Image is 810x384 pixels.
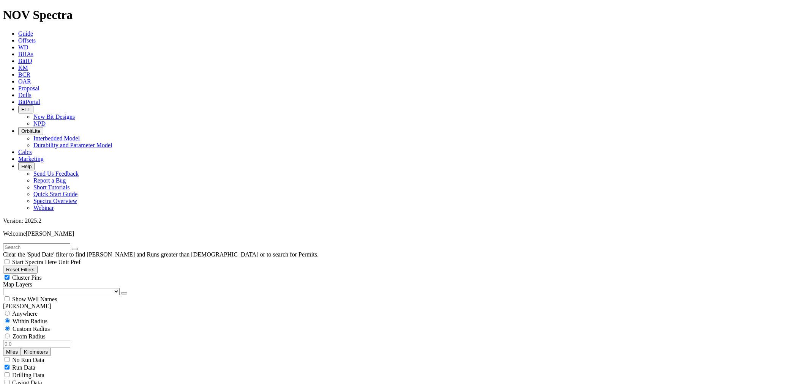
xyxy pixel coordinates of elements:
span: FTT [21,107,30,112]
span: Start Spectra Here [12,259,57,265]
a: Durability and Parameter Model [33,142,112,148]
span: Cluster Pins [12,274,42,281]
a: WD [18,44,28,50]
span: Show Well Names [12,296,57,302]
span: Unit Pref [58,259,81,265]
a: NPD [33,120,46,127]
a: Interbedded Model [33,135,80,142]
a: Proposal [18,85,39,91]
a: KM [18,65,28,71]
div: [PERSON_NAME] [3,303,807,310]
span: Zoom Radius [13,333,46,340]
span: [PERSON_NAME] [26,230,74,237]
button: Miles [3,348,21,356]
a: New Bit Designs [33,113,75,120]
input: Start Spectra Here [5,259,9,264]
span: Clear the 'Spud Date' filter to find [PERSON_NAME] and Runs greater than [DEMOGRAPHIC_DATA] or to... [3,251,319,258]
p: Welcome [3,230,807,237]
a: BitIQ [18,58,32,64]
a: Dulls [18,92,32,98]
span: No Run Data [12,357,44,363]
button: Kilometers [21,348,51,356]
span: Drilling Data [12,372,44,378]
input: 0.0 [3,340,70,348]
a: Calcs [18,149,32,155]
button: Reset Filters [3,266,38,274]
a: Offsets [18,37,36,44]
a: OAR [18,78,31,85]
span: Map Layers [3,281,32,288]
h1: NOV Spectra [3,8,807,22]
a: Quick Start Guide [33,191,77,197]
a: Short Tutorials [33,184,70,190]
span: Anywhere [12,310,38,317]
span: Help [21,164,32,169]
a: BCR [18,71,30,78]
a: Send Us Feedback [33,170,79,177]
a: Report a Bug [33,177,66,184]
span: Run Data [12,364,35,371]
button: Help [18,162,35,170]
input: Search [3,243,70,251]
span: OrbitLite [21,128,40,134]
span: Custom Radius [13,326,50,332]
a: Guide [18,30,33,37]
button: OrbitLite [18,127,43,135]
a: Spectra Overview [33,198,77,204]
a: Webinar [33,205,54,211]
div: Version: 2025.2 [3,217,807,224]
span: Within Radius [13,318,47,324]
a: BHAs [18,51,33,57]
a: BitPortal [18,99,40,105]
a: Marketing [18,156,44,162]
button: FTT [18,105,33,113]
